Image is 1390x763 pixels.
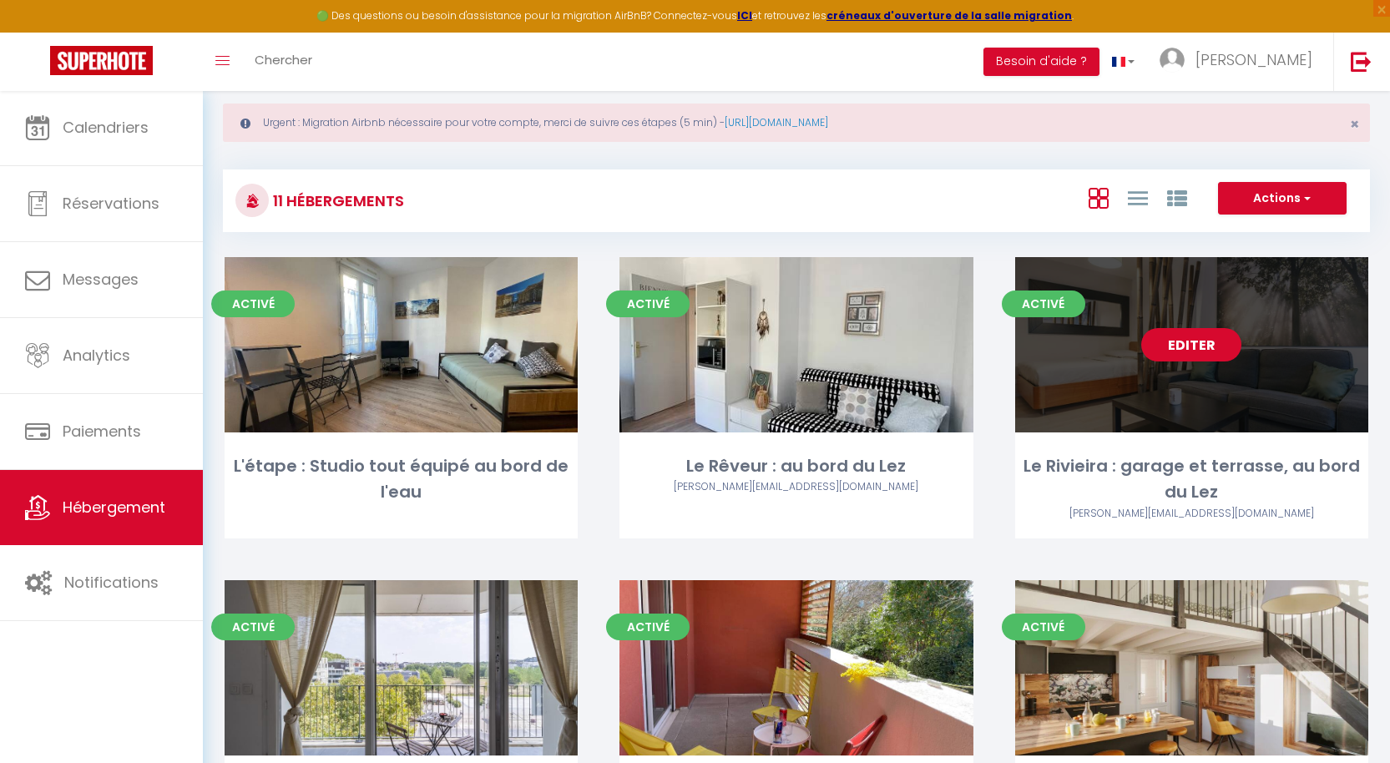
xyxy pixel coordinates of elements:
span: × [1350,114,1359,134]
a: Editer [1141,328,1241,361]
button: Ouvrir le widget de chat LiveChat [13,7,63,57]
img: logout [1351,51,1372,72]
img: ... [1160,48,1185,73]
div: L'étape : Studio tout équipé au bord de l'eau [225,453,578,506]
h3: 11 Hébergements [269,182,404,220]
div: Urgent : Migration Airbnb nécessaire pour votre compte, merci de suivre ces étapes (5 min) - [223,104,1370,142]
button: Besoin d'aide ? [983,48,1099,76]
span: Messages [63,269,139,290]
span: Activé [211,291,295,317]
span: Chercher [255,51,312,68]
div: Airbnb [619,479,973,495]
a: Vue en Liste [1128,184,1148,211]
span: Activé [1002,291,1085,317]
span: Paiements [63,421,141,442]
button: Close [1350,117,1359,132]
span: Activé [1002,614,1085,640]
div: Airbnb [1015,506,1368,522]
span: Hébergement [63,497,165,518]
span: Notifications [64,572,159,593]
a: ... [PERSON_NAME] [1147,33,1333,91]
a: ICI [737,8,752,23]
span: Activé [606,291,690,317]
span: Activé [211,614,295,640]
a: Chercher [242,33,325,91]
a: créneaux d'ouverture de la salle migration [826,8,1072,23]
span: Analytics [63,345,130,366]
div: Le Rivieira : garage et terrasse, au bord du Lez [1015,453,1368,506]
span: [PERSON_NAME] [1195,49,1312,70]
div: Le Rêveur : au bord du Lez [619,453,973,479]
button: Actions [1218,182,1347,215]
a: Vue en Box [1089,184,1109,211]
span: Calendriers [63,117,149,138]
span: Réservations [63,193,159,214]
a: Vue par Groupe [1167,184,1187,211]
span: Activé [606,614,690,640]
img: Super Booking [50,46,153,75]
a: [URL][DOMAIN_NAME] [725,115,828,129]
